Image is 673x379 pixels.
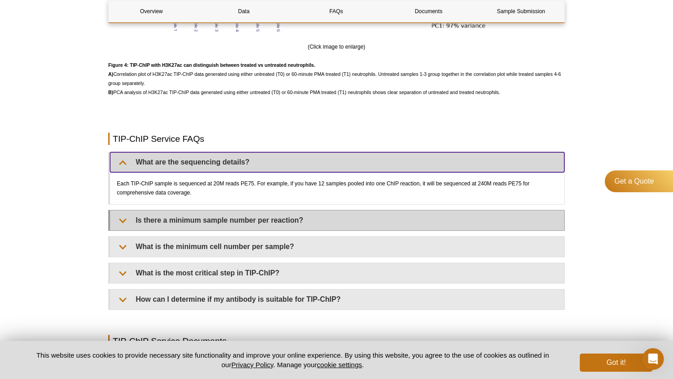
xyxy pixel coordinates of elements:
[110,210,564,230] summary: Is there a minimum sample number per reaction?
[109,0,194,22] a: Overview
[110,152,564,172] summary: What are the sequencing details?
[110,263,564,283] summary: What is the most critical step in TIP-ChIP?
[605,170,673,192] a: Get a Quote
[231,361,273,369] a: Privacy Policy
[110,237,564,257] summary: What is the minimum cell number per sample?
[317,361,362,369] button: cookie settings
[386,0,472,22] a: Documents
[110,289,564,309] summary: How can I determine if my antibody is suitable for TIP-ChIP?
[108,335,565,347] h2: TIP-ChIP Service Documents
[108,71,113,77] strong: A)
[642,348,664,370] iframe: Intercom live chat
[20,350,565,369] p: This website uses cookies to provide necessary site functionality and improve your online experie...
[108,133,565,145] h2: TIP-ChIP Service FAQs
[580,354,653,372] button: Got it!
[108,90,113,95] strong: B)
[110,172,564,204] div: Each TIP-ChIP sample is sequenced at 20M reads PE75. For example, if you have 12 samples pooled i...
[478,0,564,22] a: Sample Submission
[201,0,286,22] a: Data
[108,62,561,95] span: Correlation plot of H3K27ac TIP-ChIP data generated using either untreated (T0) or 60-minute PMA ...
[293,0,379,22] a: FAQs
[108,62,315,68] strong: Figure 4: TIP-ChIP with H3K27ac can distinguish between treated vs untreated neutrophils.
